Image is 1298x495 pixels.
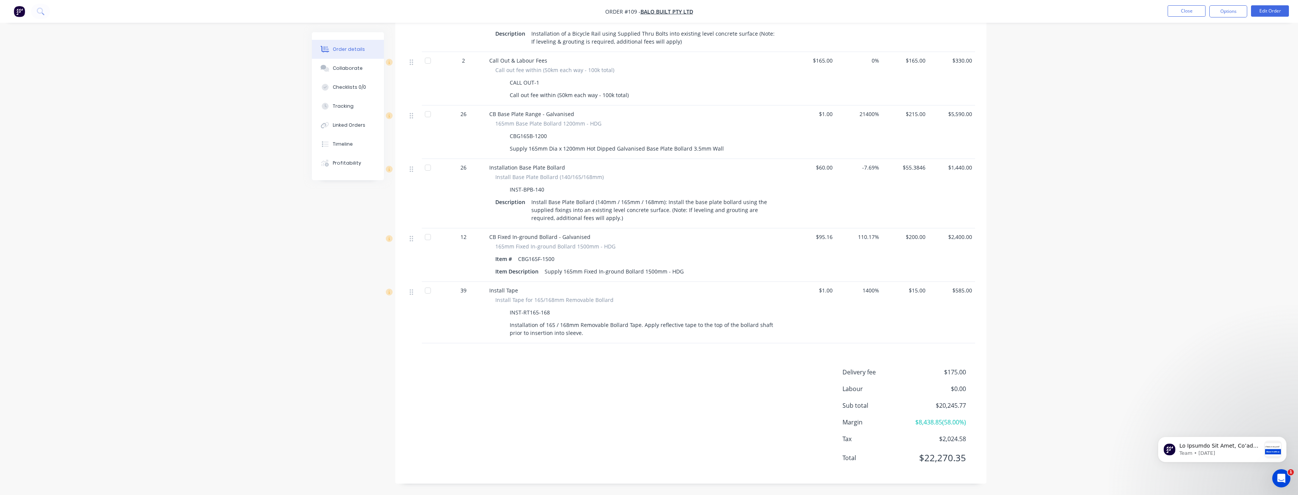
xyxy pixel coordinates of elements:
[932,110,972,118] span: $5,590.00
[792,110,833,118] span: $1.00
[495,66,614,74] span: Call out fee within (50km each way - 100k total)
[792,233,833,241] span: $95.16
[932,57,972,64] span: $330.00
[333,103,354,110] div: Tracking
[1209,5,1247,17] button: Options
[495,28,528,39] div: Description
[333,160,361,167] div: Profitability
[910,451,966,465] span: $22,270.35
[842,384,910,393] span: Labour
[885,163,926,171] span: $55.3846
[312,97,384,116] button: Tracking
[839,163,879,171] span: -7.69%
[495,253,515,264] div: Item #
[312,40,384,59] button: Order details
[839,57,879,64] span: 0%
[33,21,114,457] span: Lo Ipsumdo Sit Amet, Co’ad elitse doe temp incididu utlabor etdolorem al enim admi veniamqu nos e...
[489,287,518,294] span: Install Tape
[495,296,614,304] span: Install Tape for 165/168mm Removable Bollard
[528,196,780,223] div: Install Base Plate Bollard (140mm / 165mm / 168mm): Install the base plate bollard using the supp...
[507,319,780,338] div: Installation of 165 / 168mm Removable Bollard Tape. Apply reflective tape to the top of the bolla...
[842,401,910,410] span: Sub total
[842,368,910,377] span: Delivery fee
[33,28,115,35] p: Message from Team, sent 2w ago
[333,122,365,129] div: Linked Orders
[932,286,972,294] span: $585.00
[333,141,353,148] div: Timeline
[312,116,384,135] button: Linked Orders
[507,90,632,101] div: Call out fee within (50km each way - 100k total)
[885,57,926,64] span: $165.00
[515,253,557,264] div: CBG165F-1500
[792,286,833,294] span: $1.00
[460,286,467,294] span: 39
[495,196,528,207] div: Description
[640,8,693,15] a: Balo Built Pty Ltd
[495,173,604,181] span: Install Base Plate Bollard (140/165/168mm)
[495,242,615,250] span: 165mm Fixed In-ground Bollard 1500mm - HDG
[605,8,640,15] span: Order #109 -
[1288,469,1294,475] span: 1
[507,130,550,141] div: CBG165B-1200
[792,57,833,64] span: $165.00
[333,65,363,72] div: Collaborate
[489,110,574,118] span: CB Base Plate Range - Galvanised
[312,154,384,173] button: Profitability
[312,135,384,154] button: Timeline
[507,143,727,154] div: Supply 165mm Dia x 1200mm Hot Dipped Galvanised Base Plate Bollard 3.5mm Wall
[910,418,966,427] span: $8,438.85 ( 58.00 %)
[885,286,926,294] span: $15.00
[1272,469,1290,487] iframe: Intercom live chat
[792,163,833,171] span: $60.00
[489,164,565,171] span: Installation Base Plate Bollard
[1251,5,1289,17] button: Edit Order
[460,163,467,171] span: 26
[495,119,601,127] span: 165mm Base Plate Bollard 1200mm - HDG
[842,434,910,443] span: Tax
[495,266,542,277] div: Item Description
[932,163,972,171] span: $1,440.00
[528,28,780,47] div: Installation of a Bicycle Rail using Supplied Thru Bolts into existing level concrete surface (No...
[910,368,966,377] span: $175.00
[507,184,547,195] div: INST-BPB-140
[489,57,547,64] span: Call Out & Labour Fees
[542,266,687,277] div: Supply 165mm Fixed In-ground Bollard 1500mm - HDG
[333,46,365,53] div: Order details
[1168,5,1206,17] button: Close
[14,6,25,17] img: Factory
[910,434,966,443] span: $2,024.58
[489,233,590,240] span: CB Fixed In-ground Bollard - Galvanised
[460,110,467,118] span: 26
[312,59,384,78] button: Collaborate
[885,233,926,241] span: $200.00
[839,110,879,118] span: 21400%
[460,233,467,241] span: 12
[842,418,910,427] span: Margin
[932,233,972,241] span: $2,400.00
[910,384,966,393] span: $0.00
[462,57,465,64] span: 2
[839,286,879,294] span: 1400%
[312,78,384,97] button: Checklists 0/0
[885,110,926,118] span: $215.00
[507,307,553,318] div: INST-RT165-168
[910,401,966,410] span: $20,245.77
[1146,421,1298,475] iframe: Intercom notifications message
[839,233,879,241] span: 110.17%
[507,77,542,88] div: CALL OUT-1
[333,84,366,91] div: Checklists 0/0
[842,453,910,462] span: Total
